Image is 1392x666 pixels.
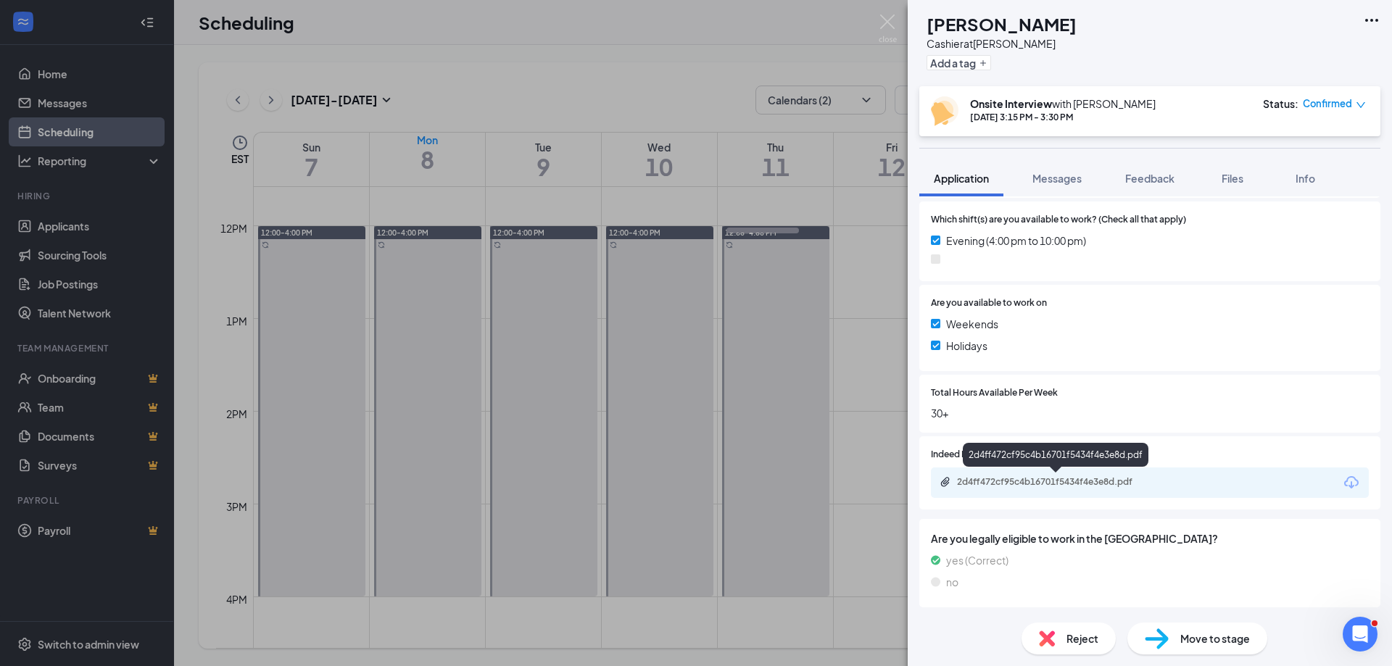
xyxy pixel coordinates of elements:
div: 2d4ff472cf95c4b16701f5434f4e3e8d.pdf [963,443,1148,467]
span: Weekends [946,316,998,332]
span: 30+ [931,405,1369,421]
span: Indeed Resume [931,448,995,462]
div: with [PERSON_NAME] [970,96,1156,111]
span: Reject [1066,630,1098,646]
span: down [1356,100,1366,110]
span: Are you available to work on [931,296,1047,310]
iframe: Intercom live chat [1343,617,1377,652]
span: Files [1222,172,1243,185]
span: Confirmed [1303,96,1352,111]
svg: Download [1343,474,1360,491]
div: 2d4ff472cf95c4b16701f5434f4e3e8d.pdf [957,476,1160,488]
b: Onsite Interview [970,97,1052,110]
h1: [PERSON_NAME] [927,12,1077,36]
span: Messages [1032,172,1082,185]
span: Feedback [1125,172,1174,185]
span: yes (Correct) [946,552,1008,568]
span: Move to stage [1180,630,1250,646]
span: Application [934,172,989,185]
span: Evening (4:00 pm to 10:00 pm) [946,233,1086,249]
span: Total Hours Available Per Week [931,386,1058,400]
span: Info [1296,172,1315,185]
svg: Plus [979,59,987,67]
svg: Ellipses [1363,12,1380,29]
span: Holidays [946,338,987,354]
span: Which shift(s) are you available to work? (Check all that apply) [931,213,1186,227]
div: Status : [1263,96,1298,111]
button: PlusAdd a tag [927,55,991,70]
div: [DATE] 3:15 PM - 3:30 PM [970,111,1156,123]
a: Paperclip2d4ff472cf95c4b16701f5434f4e3e8d.pdf [940,476,1174,490]
span: Are you legally eligible to work in the [GEOGRAPHIC_DATA]? [931,530,1369,546]
span: no [946,574,958,590]
div: Cashier at [PERSON_NAME] [927,36,1077,51]
svg: Paperclip [940,476,951,488]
